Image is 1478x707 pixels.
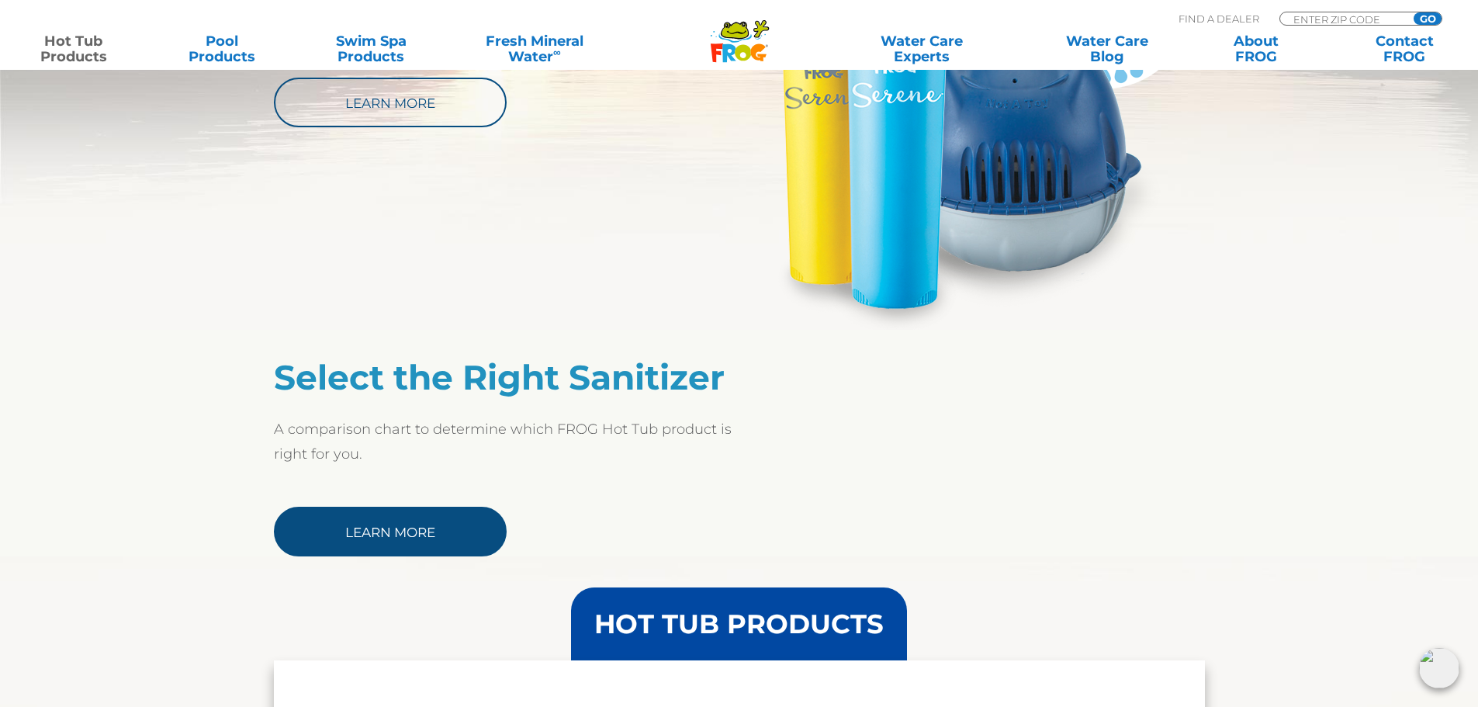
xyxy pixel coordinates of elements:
a: ContactFROG [1347,33,1462,64]
a: AboutFROG [1198,33,1314,64]
a: Water CareBlog [1049,33,1165,64]
img: openIcon [1419,648,1459,688]
p: Find A Dealer [1179,12,1259,26]
p: A comparison chart to determine which FROG Hot Tub product is right for you. [274,417,739,466]
sup: ∞ [553,46,561,58]
h3: HOT TUB PRODUCTS [594,611,884,637]
a: Learn More [274,507,507,556]
input: GO [1414,12,1442,25]
h2: Select the Right Sanitizer [274,357,739,397]
a: Fresh MineralWater∞ [462,33,607,64]
a: Hot TubProducts [16,33,131,64]
a: PoolProducts [164,33,280,64]
input: Zip Code Form [1292,12,1397,26]
a: Water CareExperts [828,33,1016,64]
a: Learn More [274,78,507,127]
a: Swim SpaProducts [313,33,429,64]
